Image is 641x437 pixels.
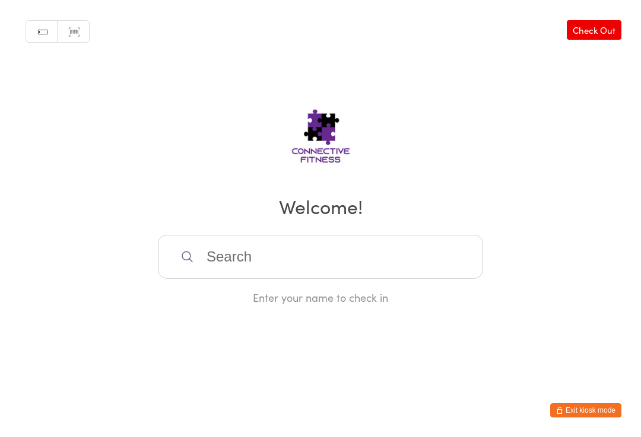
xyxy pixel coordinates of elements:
img: Connective Fitness [254,87,388,176]
a: Check Out [567,20,621,40]
h2: Welcome! [12,193,629,219]
input: Search [158,235,483,279]
button: Exit kiosk mode [550,403,621,417]
div: Enter your name to check in [158,290,483,305]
